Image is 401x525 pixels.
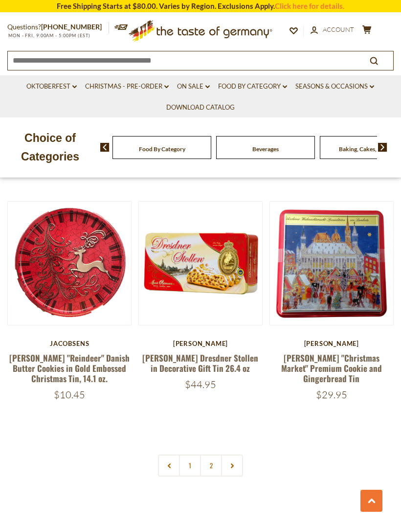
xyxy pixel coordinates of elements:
div: [PERSON_NAME] [269,340,394,347]
a: Baking, Cakes, Desserts [339,145,400,153]
a: [PERSON_NAME] "Reindeer" Danish Butter Cookies in Gold Embossed Christmas Tin, 14.1 oz. [9,352,130,385]
a: Account [311,24,354,35]
a: [PERSON_NAME] Dresdner Stollen in Decorative Gift Tin 26.4 oz [142,352,258,374]
span: Account [323,25,354,33]
span: $44.95 [185,378,216,390]
div: [PERSON_NAME] [138,340,263,347]
a: On Sale [177,81,210,92]
a: Christmas - PRE-ORDER [85,81,169,92]
a: Seasons & Occasions [295,81,374,92]
img: Lambertz "Christmas Market" Premium Cookie and Gingerbread Tin [270,202,393,325]
a: Click here for details. [275,1,344,10]
span: $10.45 [54,388,85,401]
a: [PERSON_NAME] "Christmas Market" Premium Cookie and Gingerbread Tin [281,352,382,385]
p: Questions? [7,21,109,33]
img: Emil Reimann Dresdner Stollen in Decorative Gift Tin 26.4 oz [139,202,262,325]
a: 1 [179,455,201,477]
div: Jacobsens [7,340,132,347]
a: Oktoberfest [26,81,77,92]
a: Food By Category [218,81,287,92]
a: 2 [200,455,222,477]
a: Food By Category [139,145,185,153]
a: [PHONE_NUMBER] [41,23,102,31]
a: Beverages [252,145,279,153]
span: MON - FRI, 9:00AM - 5:00PM (EST) [7,33,90,38]
img: previous arrow [100,143,110,152]
img: next arrow [378,143,387,152]
a: Download Catalog [166,102,235,113]
img: Jacobsens "Reindeer" Danish Butter Cookies in Gold Embossed Christmas Tin, 14.1 oz. [8,202,131,325]
span: $29.95 [316,388,347,401]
